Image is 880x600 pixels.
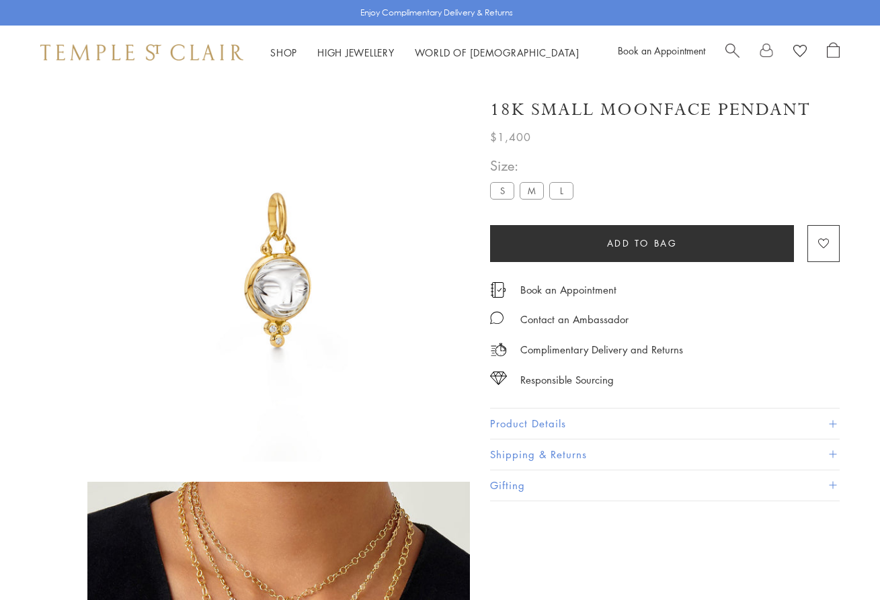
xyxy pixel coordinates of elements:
[490,282,506,298] img: icon_appointment.svg
[270,44,579,61] nav: Main navigation
[520,282,616,297] a: Book an Appointment
[490,311,504,325] img: MessageIcon-01_2.svg
[520,182,544,199] label: M
[490,182,514,199] label: S
[40,44,243,60] img: Temple St. Clair
[270,46,297,59] a: ShopShop
[490,155,579,177] span: Size:
[490,470,840,501] button: Gifting
[490,341,507,358] img: icon_delivery.svg
[725,42,739,62] a: Search
[490,128,531,146] span: $1,400
[87,79,470,462] img: P71852-CRMNFC10
[490,98,811,122] h1: 18K Small Moonface Pendant
[490,439,840,470] button: Shipping & Returns
[607,236,678,251] span: Add to bag
[520,372,614,388] div: Responsible Sourcing
[793,42,807,62] a: View Wishlist
[415,46,579,59] a: World of [DEMOGRAPHIC_DATA]World of [DEMOGRAPHIC_DATA]
[490,409,840,439] button: Product Details
[549,182,573,199] label: L
[520,341,683,358] p: Complimentary Delivery and Returns
[317,46,395,59] a: High JewelleryHigh Jewellery
[360,6,513,19] p: Enjoy Complimentary Delivery & Returns
[520,311,629,328] div: Contact an Ambassador
[618,44,705,57] a: Book an Appointment
[490,225,794,262] button: Add to bag
[827,42,840,62] a: Open Shopping Bag
[490,372,507,385] img: icon_sourcing.svg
